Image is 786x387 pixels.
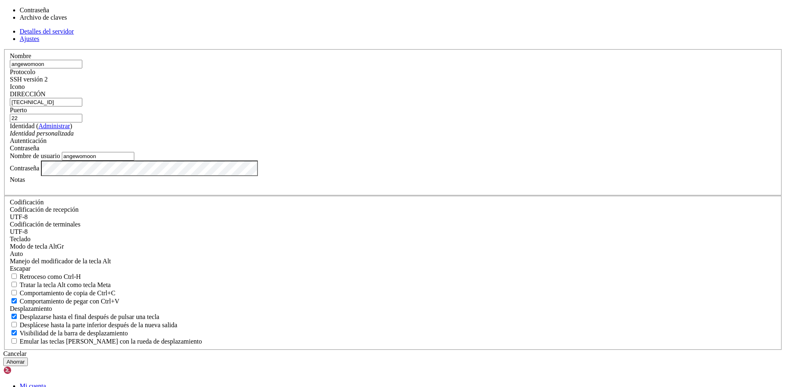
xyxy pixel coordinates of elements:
font: Codificación de recepción [10,206,79,213]
font: Ahorrar [7,359,25,365]
font: ( [36,122,38,129]
font: DIRECCIÓN [10,91,45,97]
font: Modo de tecla AltGr [10,243,64,250]
div: UTF-8 [10,228,776,235]
div: Identidad personalizada [10,130,776,137]
font: Teclado [10,235,30,242]
font: UTF-8 [10,213,28,220]
div: UTF-8 [10,213,776,221]
font: Contraseña [20,7,49,14]
font: Tratar la tecla Alt como tecla Meta [20,281,111,288]
font: Autenticación [10,137,47,144]
div: Auto [10,250,776,258]
font: Desplácese hasta la parte inferior después de la nueva salida [20,321,177,328]
label: Controla cómo se maneja la tecla Alt. Escape: Envía el prefijo ESC. 8 bits: Agrega 128 al carácte... [10,258,111,265]
input: Comportamiento de pegar con Ctrl+V [11,298,17,303]
font: Desplazarse hasta el final después de pulsar una tecla [20,313,159,320]
label: Establezca la codificación esperada para los datos recibidos del host. Si las codificaciones no c... [10,206,79,213]
div: SSH versión 2 [10,76,776,83]
font: Desplazamiento [10,305,52,312]
input: Retroceso como Ctrl-H [11,274,17,279]
label: Si desea desplazarse hasta el final con cualquier pulsación de tecla. [10,313,159,320]
font: UTF-8 [10,228,28,235]
label: Ctrl+C copia si es verdadero, envía ^C al host si es falso. Ctrl+Shift+C envía ^C al host si es v... [10,290,115,296]
font: Codificación [10,199,44,206]
font: Contraseña [10,145,39,152]
label: El modo de barra de desplazamiento vertical. [10,330,128,337]
input: Nombre del servidor [10,60,82,68]
div: Escapar [10,265,776,272]
input: Visibilidad de la barra de desplazamiento [11,330,17,335]
a: Detalles del servidor [20,28,74,35]
a: Administrar [38,122,70,129]
font: Cancelar [3,350,27,357]
label: La codificación predeterminada de la terminal. ISO-2022 permite la traducción de mapas de caracte... [10,221,80,228]
input: Tratar la tecla Alt como tecla Meta [11,282,17,287]
label: Establezca la codificación esperada para los datos recibidos del host. Si las codificaciones no c... [10,243,64,250]
input: Desplácese hasta la parte inferior después de la nueva salida [11,322,17,327]
font: ) [70,122,72,129]
font: Contraseña [10,164,39,171]
font: Escapar [10,265,31,272]
font: Protocolo [10,68,35,75]
font: Nombre de usuario [10,152,60,159]
label: Al usar el búfer de pantalla alternativo y DECCKM (Teclas de cursor de la aplicación) está activo... [10,338,202,345]
font: Nombre [10,52,31,59]
font: Comportamiento de copia de Ctrl+C [20,290,115,296]
font: Puerto [10,106,27,113]
input: Nombre de host o IP [10,98,82,106]
input: Desplazarse hasta el final después de pulsar una tecla [11,314,17,319]
font: Icono [10,83,25,90]
font: SSH versión 2 [10,76,47,83]
button: Ahorrar [3,358,28,366]
img: Concha [3,366,50,374]
font: Notas [10,176,25,183]
font: Archivo de claves [20,14,67,21]
font: Identidad personalizada [10,130,74,137]
label: Desplácese hasta la parte inferior después de la nueva salida. [10,321,177,328]
font: Emular las teclas [PERSON_NAME] con la rueda de desplazamiento [20,338,202,345]
a: Ajustes [20,35,39,42]
input: Iniciar sesión Nombre de usuario [62,152,134,161]
font: Auto [10,250,23,257]
div: Contraseña [10,145,776,152]
font: Retroceso como Ctrl-H [20,273,81,280]
input: Emular las teclas [PERSON_NAME] con la rueda de desplazamiento [11,338,17,344]
label: Si es verdadero, la tecla de retroceso debe enviar BS ('\x08', también conocido como ^H). De lo c... [10,273,81,280]
input: Comportamiento de copia de Ctrl+C [11,290,17,295]
label: Ctrl+V pega si es verdadero, envía ^V al host si es falso. Ctrl+Shift+V envía ^V al host si es ve... [10,298,120,305]
font: Visibilidad de la barra de desplazamiento [20,330,128,337]
label: Si la tecla Alt actúa como una tecla Meta o como una tecla Alt distinta. [10,281,111,288]
input: Número de puerto [10,114,82,122]
font: Manejo del modificador de la tecla Alt [10,258,111,265]
font: Comportamiento de pegar con Ctrl+V [20,298,120,305]
font: Codificación de terminales [10,221,80,228]
font: Identidad [10,122,34,129]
